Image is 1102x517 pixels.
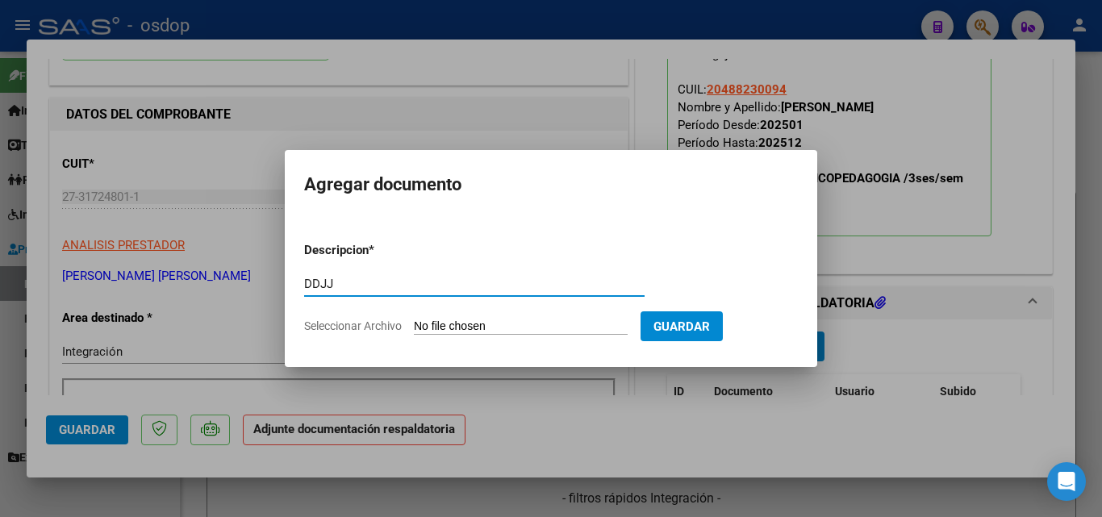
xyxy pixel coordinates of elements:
[304,241,453,260] p: Descripcion
[1047,462,1086,501] div: Open Intercom Messenger
[304,319,402,332] span: Seleccionar Archivo
[641,311,723,341] button: Guardar
[304,169,798,200] h2: Agregar documento
[653,319,710,334] span: Guardar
